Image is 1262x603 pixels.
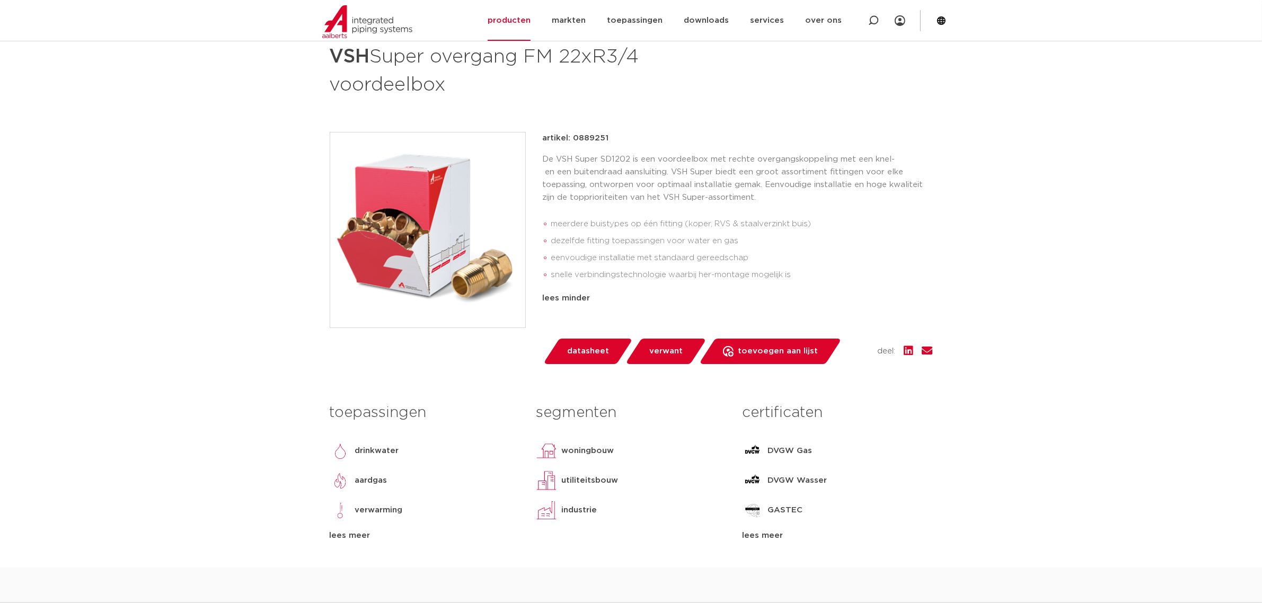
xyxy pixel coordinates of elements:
[551,250,933,267] li: eenvoudige installatie met standaard gereedschap
[330,47,370,66] strong: VSH
[738,343,818,360] span: toevoegen aan lijst
[625,339,707,364] a: verwant
[567,343,609,360] span: datasheet
[330,402,520,423] h3: toepassingen
[551,216,933,233] li: meerdere buistypes op één fitting (koper, RVS & staalverzinkt buis)
[561,504,597,517] p: industrie
[536,470,557,491] img: utiliteitsbouw
[543,292,933,305] div: lees minder
[649,343,683,360] span: verwant
[878,345,896,358] span: deel:
[330,440,351,462] img: drinkwater
[330,132,525,327] img: Product Image for VSH Super overgang FM 22xR3/4 voordeelbox
[767,445,812,457] p: DVGW Gas
[767,474,827,487] p: DVGW Wasser
[742,402,932,423] h3: certificaten
[355,445,399,457] p: drinkwater
[536,500,557,521] img: industrie
[355,504,403,517] p: verwarming
[767,504,802,517] p: GASTEC
[536,402,726,423] h3: segmenten
[561,445,614,457] p: woningbouw
[355,474,387,487] p: aardgas
[551,233,933,250] li: dezelfde fitting toepassingen voor water en gas
[536,440,557,462] img: woningbouw
[742,529,932,542] div: lees meer
[330,470,351,491] img: aardgas
[543,339,633,364] a: datasheet
[543,153,933,204] p: De VSH Super SD1202 is een voordeelbox met rechte overgangskoppeling met een knel- en een buitend...
[330,529,520,542] div: lees meer
[561,474,618,487] p: utiliteitsbouw
[543,132,609,145] p: artikel: 0889251
[742,470,763,491] img: DVGW Wasser
[742,440,763,462] img: DVGW Gas
[742,500,763,521] img: GASTEC
[330,41,728,98] h1: Super overgang FM 22xR3/4 voordeelbox
[551,267,933,283] li: snelle verbindingstechnologie waarbij her-montage mogelijk is
[330,500,351,521] img: verwarming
